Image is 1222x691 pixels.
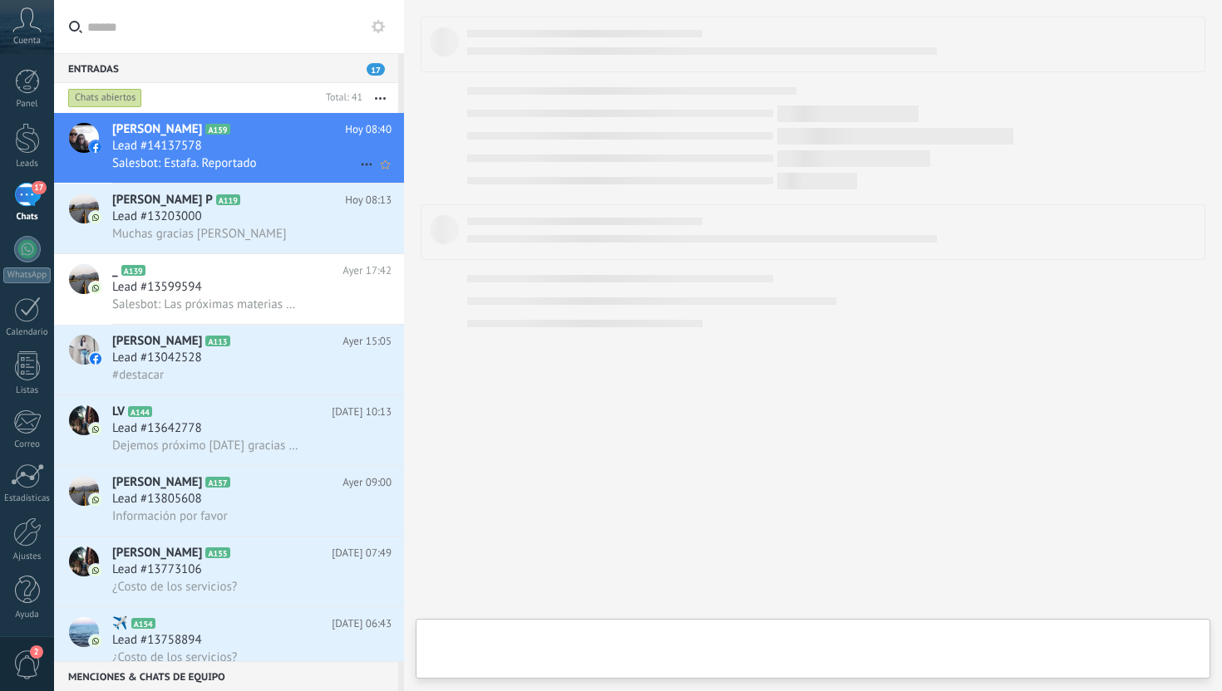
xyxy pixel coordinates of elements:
span: A154 [131,618,155,629]
span: A157 [205,477,229,488]
a: avataricon✈️A154[DATE] 06:43Lead #13758894¿Costo de los servicios? [54,607,404,677]
span: Ayer 09:00 [342,474,392,491]
button: Más [362,83,398,113]
div: Calendario [3,327,52,338]
span: ¿Costo de los servicios? [112,579,237,595]
span: Salesbot: Las próximas materias nos recuperamos [112,296,300,312]
span: Lead #13599594 [112,279,202,296]
span: Lead #14137578 [112,138,202,154]
span: Lead #13642778 [112,420,202,437]
span: Lead #13758894 [112,632,202,649]
a: avatariconLVA144[DATE] 10:13Lead #13642778Dejemos próximo [DATE] gracias su atención [54,395,404,465]
span: Cuenta [13,36,41,47]
div: Correo [3,439,52,450]
div: Panel [3,99,52,110]
span: ︎_ [112,262,118,279]
img: icon [90,424,101,435]
span: Dejemos próximo [DATE] gracias su atención [112,438,300,453]
img: icon [90,565,101,576]
div: Leads [3,159,52,169]
span: A113 [205,336,229,346]
span: A155 [205,547,229,558]
div: Ayuda [3,610,52,620]
span: [DATE] 07:49 [332,545,392,561]
div: Listas [3,385,52,396]
span: ✈️ [112,615,128,632]
span: Hoy 08:13 [345,192,392,208]
img: icon [90,353,101,365]
img: icon [90,212,101,223]
span: [PERSON_NAME] [112,121,202,138]
a: avataricon[PERSON_NAME]A157Ayer 09:00Lead #13805608Información por favor [54,466,404,536]
a: avataricon[PERSON_NAME]A113Ayer 15:05Lead #13042528#destacar [54,325,404,395]
span: Lead #13805608 [112,491,202,507]
span: Muchas gracias [PERSON_NAME] [112,226,287,242]
div: WhatsApp [3,267,51,283]
span: LV [112,404,125,420]
img: icon [90,494,101,506]
span: [PERSON_NAME] [112,333,202,350]
span: Lead #13042528 [112,350,202,366]
span: 2 [30,645,43,659]
span: Hoy 08:40 [345,121,392,138]
div: Chats abiertos [68,88,142,108]
span: [PERSON_NAME] P [112,192,213,208]
span: ¿Costo de los servicios? [112,649,237,665]
span: Información por favor [112,508,228,524]
span: [DATE] 10:13 [332,404,392,420]
img: icon [90,635,101,647]
span: A144 [128,406,152,417]
div: Chats [3,212,52,223]
div: Menciones & Chats de equipo [54,661,398,691]
span: [PERSON_NAME] [112,545,202,561]
span: A139 [121,265,145,276]
span: Salesbot: Estafa. Reportado [112,155,257,171]
a: avataricon[PERSON_NAME] PA119Hoy 08:13Lead #13203000Muchas gracias [PERSON_NAME] [54,184,404,253]
a: avataricon[PERSON_NAME]A159Hoy 08:40Lead #14137578Salesbot: Estafa. Reportado [54,113,404,183]
span: [DATE] 06:43 [332,615,392,632]
span: 17 [32,181,46,194]
span: Lead #13203000 [112,208,202,225]
span: [PERSON_NAME] [112,474,202,491]
span: #destacar [112,367,164,383]
img: icon [90,282,101,294]
div: Estadísticas [3,493,52,504]
span: A119 [216,194,240,205]
span: Lead #13773106 [112,561,202,578]
a: avataricon[PERSON_NAME]A155[DATE] 07:49Lead #13773106¿Costo de los servicios? [54,537,404,606]
span: Ayer 15:05 [342,333,392,350]
span: Ayer 17:42 [342,262,392,279]
img: icon [90,141,101,153]
span: A159 [205,124,229,135]
a: avataricon︎_A139Ayer 17:42Lead #13599594Salesbot: Las próximas materias nos recuperamos [54,254,404,324]
span: 17 [367,63,385,76]
div: Entradas [54,53,398,83]
div: Total: 41 [319,90,362,106]
div: Ajustes [3,551,52,562]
